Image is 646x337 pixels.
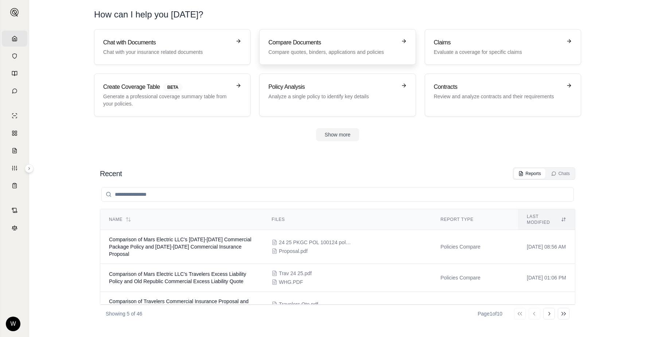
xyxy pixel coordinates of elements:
a: Chat with DocumentsChat with your insurance related documents [94,29,250,65]
span: 24 25 PKGC POL 100124 pol#WPP1987468 02.pdf [279,239,352,246]
button: Chats [547,168,574,179]
button: Expand sidebar [7,5,22,20]
h3: Contracts [434,83,562,91]
a: Home [2,31,27,47]
div: Reports [518,171,541,177]
a: Single Policy [2,108,27,124]
h3: Claims [434,38,562,47]
div: Chats [551,171,570,177]
a: Compare DocumentsCompare quotes, binders, applications and policies [259,29,416,65]
span: Travelers Qte.pdf [279,301,318,308]
h3: Chat with Documents [103,38,231,47]
td: Policies Compare [432,230,518,264]
a: Custom Report [2,160,27,176]
span: Trav 24 25.pdf [279,270,312,277]
h3: Policy Analysis [268,83,396,91]
button: Expand sidebar [25,164,34,173]
div: Page 1 of 10 [478,310,502,317]
a: ContractsReview and analyze contracts and their requirements [425,74,581,116]
td: [DATE] 08:56 AM [518,230,575,264]
p: Generate a professional coverage summary table from your policies. [103,93,231,107]
a: Documents Vault [2,48,27,64]
p: Compare quotes, binders, applications and policies [268,48,396,56]
h3: Compare Documents [268,38,396,47]
p: Showing 5 of 46 [106,310,142,317]
a: Prompt Library [2,66,27,82]
div: Last modified [527,214,566,225]
th: Files [263,209,432,230]
td: Policies Compare [432,292,518,326]
p: Review and analyze contracts and their requirements [434,93,562,100]
span: Proposal.pdf [279,247,308,255]
a: Policy Comparisons [2,125,27,141]
div: Name [109,217,254,222]
td: [DATE] 08:45 AM [518,292,575,326]
div: W [6,317,20,331]
span: BETA [163,83,183,91]
p: Analyze a single policy to identify key details [268,93,396,100]
th: Report Type [432,209,518,230]
img: Expand sidebar [10,8,19,17]
span: Comparison of Travelers Commercial Insurance Proposal and GNY Renewal Policies for Hamilton Place... [109,298,249,319]
p: Evaluate a coverage for specific claims [434,48,562,56]
span: WHG.PDF [279,278,303,286]
p: Chat with your insurance related documents [103,48,231,56]
a: Contract Analysis [2,202,27,218]
a: Create Coverage TableBETAGenerate a professional coverage summary table from your policies. [94,74,250,116]
a: Legal Search Engine [2,220,27,236]
a: Coverage Table [2,178,27,194]
button: Show more [316,128,359,141]
a: Claim Coverage [2,143,27,159]
h3: Create Coverage Table [103,83,231,91]
td: [DATE] 01:06 PM [518,264,575,292]
a: Chat [2,83,27,99]
a: Policy AnalysisAnalyze a single policy to identify key details [259,74,416,116]
h2: Recent [100,168,122,179]
h1: How can I help you [DATE]? [94,9,203,20]
span: Comparison of Mars Electric LLC's 2024-2025 Commercial Package Policy and 2025-2026 Commercial In... [109,237,251,257]
span: Comparison of Mars Electric LLC's Travelers Excess Liability Policy and Old Republic Commercial E... [109,271,246,284]
button: Reports [514,168,545,179]
a: ClaimsEvaluate a coverage for specific claims [425,29,581,65]
td: Policies Compare [432,264,518,292]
